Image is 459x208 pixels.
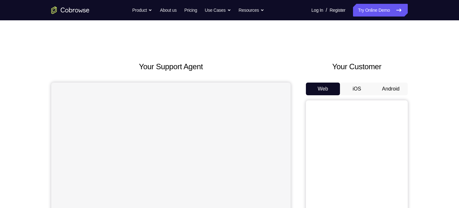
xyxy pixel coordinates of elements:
[51,6,89,14] a: Go to the home page
[51,61,291,72] h2: Your Support Agent
[374,83,408,95] button: Android
[184,4,197,17] a: Pricing
[160,4,176,17] a: About us
[340,83,374,95] button: iOS
[205,4,231,17] button: Use Cases
[353,4,408,17] a: Try Online Demo
[306,61,408,72] h2: Your Customer
[239,4,265,17] button: Resources
[311,4,323,17] a: Log In
[330,4,345,17] a: Register
[326,6,327,14] span: /
[306,83,340,95] button: Web
[132,4,152,17] button: Product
